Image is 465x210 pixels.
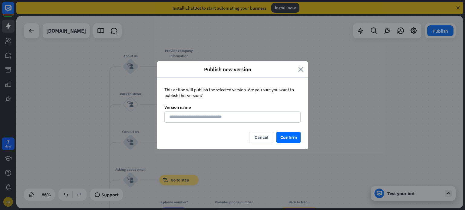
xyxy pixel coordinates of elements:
button: Open LiveChat chat widget [5,2,23,21]
span: Publish new version [161,66,294,73]
i: close [298,66,304,73]
div: This action will publish the selected version. Are you sure you want to publish this version? [164,87,301,98]
button: Confirm [276,132,301,143]
div: Version name [164,104,301,110]
button: Cancel [249,132,273,143]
